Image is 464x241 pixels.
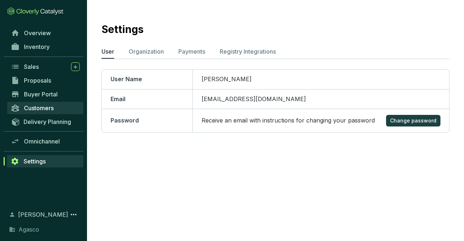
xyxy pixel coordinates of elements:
[24,138,60,145] span: Omnichannel
[24,104,54,112] span: Customers
[111,75,142,83] span: User Name
[24,29,51,37] span: Overview
[24,91,58,98] span: Buyer Portal
[101,22,144,37] h2: Settings
[24,158,46,165] span: Settings
[7,41,83,53] a: Inventory
[24,77,51,84] span: Proposals
[202,75,252,83] span: [PERSON_NAME]
[7,88,83,100] a: Buyer Portal
[202,95,306,103] span: [EMAIL_ADDRESS][DOMAIN_NAME]
[7,155,83,167] a: Settings
[220,47,276,56] p: Registry Integrations
[24,63,39,70] span: Sales
[202,117,375,125] p: Receive an email with instructions for changing your password
[7,116,83,128] a: Delivery Planning
[7,102,83,114] a: Customers
[390,117,436,124] span: Change password
[7,61,83,73] a: Sales
[111,95,125,103] span: Email
[24,43,50,50] span: Inventory
[18,225,39,234] span: Agasco
[129,47,164,56] p: Organization
[101,47,114,56] p: User
[24,118,71,125] span: Delivery Planning
[18,210,68,219] span: [PERSON_NAME]
[7,74,83,87] a: Proposals
[178,47,205,56] p: Payments
[111,117,139,124] span: Password
[7,135,83,147] a: Omnichannel
[7,27,83,39] a: Overview
[386,115,440,126] button: Change password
